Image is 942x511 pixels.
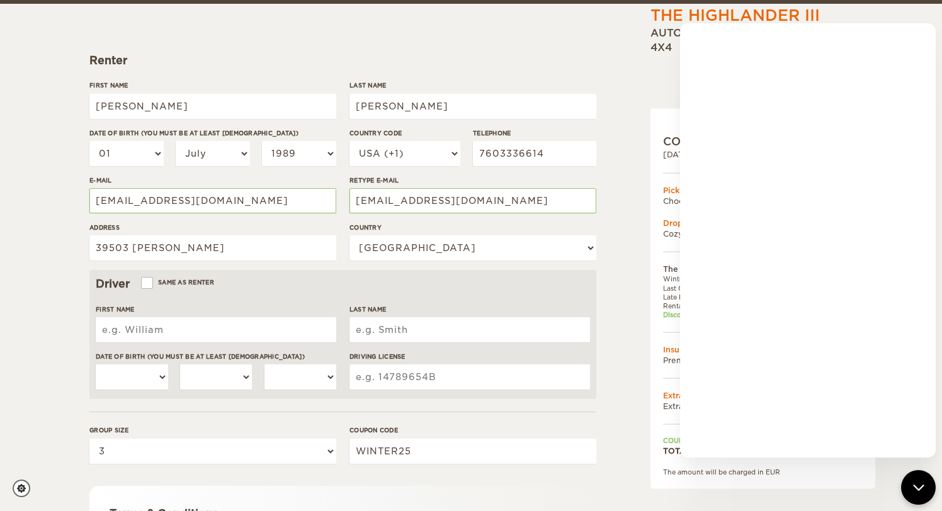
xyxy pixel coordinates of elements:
input: e.g. Smith [349,94,596,119]
div: COST FOR [663,134,863,149]
label: Date of birth (You must be at least [DEMOGRAPHIC_DATA]) [89,128,336,138]
label: Last Name [349,305,590,314]
div: Driver [96,276,590,291]
input: e.g. William [96,317,336,342]
iframe: Freyja at Cozy Campers [680,23,936,458]
td: Extra Driver [663,401,798,412]
label: Country Code [349,128,460,138]
label: Telephone [473,128,596,138]
a: Cookie settings [13,480,38,497]
td: Last Chance Deal -5% OFF [663,283,798,292]
input: e.g. example@example.com [349,188,596,213]
td: Insurances [663,344,863,354]
input: e.g. 1 234 567 890 [473,141,596,166]
td: Coupon applied [663,436,798,445]
input: e.g. Street, City, Zip Code [89,235,336,261]
label: Address [89,223,336,232]
label: Last Name [349,81,596,90]
button: chat-button [901,470,936,505]
input: e.g. William [89,94,336,119]
label: First Name [89,81,336,90]
input: Same as renter [142,280,150,288]
input: e.g. 14789654B [349,364,590,390]
label: First Name [96,305,336,314]
td: Choose later [663,195,863,206]
td: The Highlander III [663,264,798,274]
td: Discount total [663,310,798,319]
div: Drop Off Transport: [663,217,863,228]
td: TOTAL [663,445,798,456]
td: Winter Special -20% Off [663,274,798,283]
div: Renter [89,53,596,68]
label: Retype E-mail [349,176,596,185]
div: Pickup Transport: [663,184,863,195]
label: Driving License [349,352,590,361]
label: Date of birth (You must be at least [DEMOGRAPHIC_DATA]) [96,352,336,361]
div: The Highlander III [650,5,820,26]
div: [DATE] 09:00 - [DATE] 14:00 [663,149,863,160]
label: E-mail [89,176,336,185]
td: Premium Insurance [663,354,798,365]
td: Rental Period (11 days): -16% OFF [663,301,798,310]
label: Country [349,223,596,232]
label: Same as renter [142,276,214,288]
input: e.g. Smith [349,317,590,342]
div: The amount will be charged in EUR [663,467,863,476]
div: Automatic 4x4 [650,26,875,134]
input: e.g. example@example.com [89,188,336,213]
label: Coupon code [349,425,596,435]
td: Late Bird (0-1 month): -15% OFF [663,292,798,301]
td: Extras [663,390,863,400]
label: Group size [89,425,336,435]
td: Cozy Campers [663,228,863,239]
